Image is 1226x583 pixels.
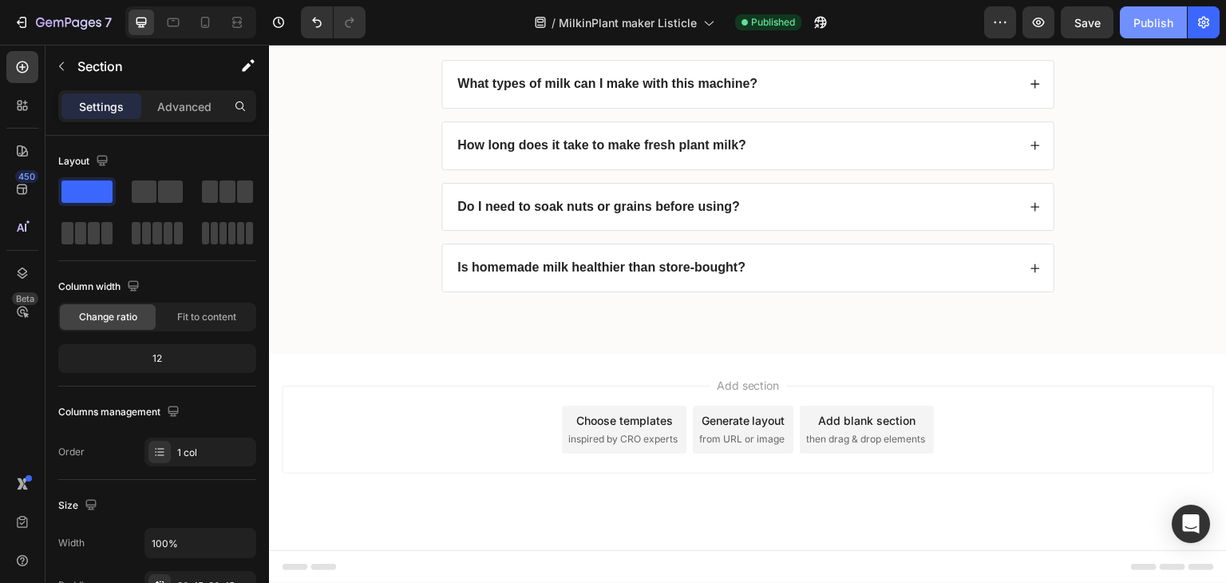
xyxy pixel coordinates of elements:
[441,332,517,349] span: Add section
[79,98,124,115] p: Settings
[145,529,255,557] input: Auto
[177,446,252,460] div: 1 col
[6,6,119,38] button: 7
[537,387,656,402] span: then drag & drop elements
[559,14,697,31] span: MilkinPlant maker Listicle
[552,14,556,31] span: /
[1061,6,1113,38] button: Save
[58,276,143,298] div: Column width
[307,367,404,384] div: Choose templates
[58,402,183,423] div: Columns management
[157,98,212,115] p: Advanced
[58,445,85,459] div: Order
[301,6,366,38] div: Undo/Redo
[269,45,1226,583] iframe: Design area
[105,13,112,32] p: 7
[1133,14,1173,31] div: Publish
[1074,16,1101,30] span: Save
[58,151,112,173] div: Layout
[1120,6,1187,38] button: Publish
[177,310,236,324] span: Fit to content
[15,170,38,183] div: 450
[79,310,137,324] span: Change ratio
[299,387,409,402] span: inspired by CRO experts
[430,387,516,402] span: from URL or image
[433,367,516,384] div: Generate layout
[77,57,208,76] p: Section
[58,536,85,550] div: Width
[61,347,253,370] div: 12
[751,15,795,30] span: Published
[1172,505,1210,543] div: Open Intercom Messenger
[58,495,101,517] div: Size
[12,292,38,305] div: Beta
[549,367,647,384] div: Add blank section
